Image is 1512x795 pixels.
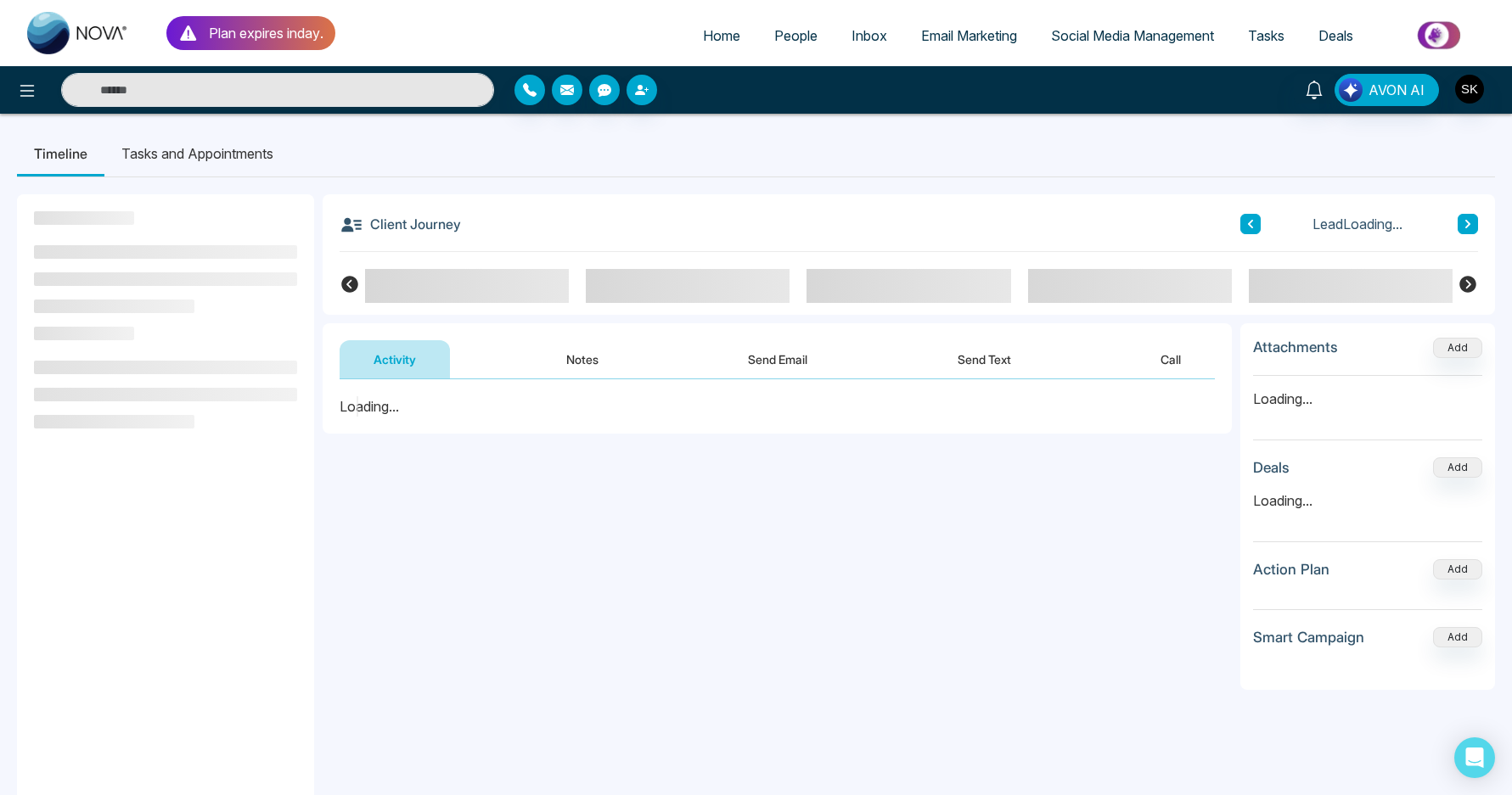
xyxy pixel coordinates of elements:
[774,27,818,44] span: People
[17,131,104,176] li: Timeline
[340,211,461,237] h3: Client Journey
[1253,490,1482,511] p: Loading...
[1455,75,1484,104] img: User Avatar
[1454,737,1495,778] div: Open Intercom Messenger
[1253,561,1329,578] h3: Action Plan
[1301,20,1370,52] a: Deals
[104,131,290,176] li: Tasks and Appointments
[27,12,129,54] img: Nova CRM Logo
[1127,340,1215,378] button: Call
[714,340,841,378] button: Send Email
[1433,457,1482,478] button: Add
[1339,78,1363,102] img: Lead Flow
[904,20,1034,52] a: Email Marketing
[209,23,323,43] p: Plan expires in day .
[1051,27,1214,44] span: Social Media Management
[532,340,632,378] button: Notes
[921,27,1017,44] span: Email Marketing
[1034,20,1231,52] a: Social Media Management
[1379,16,1502,54] img: Market-place.gif
[1433,559,1482,579] button: Add
[1369,80,1425,100] span: AVON AI
[1335,74,1439,106] button: AVON AI
[835,20,904,52] a: Inbox
[1312,214,1402,234] span: Lead Loading...
[1433,338,1482,358] button: Add
[703,27,740,44] span: Home
[686,20,757,52] a: Home
[1433,339,1482,354] span: Add
[1253,339,1338,356] h3: Attachments
[924,340,1045,378] button: Send Text
[340,340,450,378] button: Activity
[852,27,887,44] span: Inbox
[1253,459,1290,476] h3: Deals
[757,20,835,52] a: People
[1248,27,1284,44] span: Tasks
[1433,627,1482,647] button: Add
[340,396,1215,417] div: Loading...
[1253,376,1482,409] p: Loading...
[1231,20,1301,52] a: Tasks
[1253,629,1364,646] h3: Smart Campaign
[1318,27,1353,44] span: Deals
